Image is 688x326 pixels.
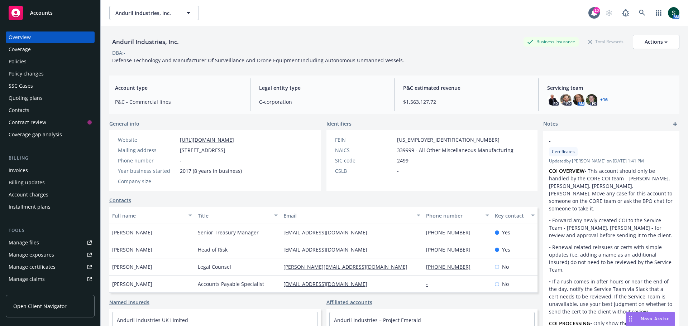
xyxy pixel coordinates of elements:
a: - [426,281,434,287]
a: Anduril Industries – Project Emerald [334,317,421,323]
a: Coverage gap analysis [6,129,95,140]
div: FEIN [335,136,394,143]
a: Coverage [6,44,95,55]
span: - [549,137,655,145]
span: - [180,157,182,164]
a: [EMAIL_ADDRESS][DOMAIN_NAME] [283,229,373,236]
a: Manage BORs [6,286,95,297]
span: Open Client Navigator [13,302,67,310]
img: photo [547,94,559,106]
a: Policy changes [6,68,95,79]
p: • This account should only be handled by the CORE COI team - [PERSON_NAME], [PERSON_NAME], [PERSO... [549,167,674,212]
div: Business Insurance [524,37,579,46]
span: Accounts [30,10,53,16]
span: Updated by [PERSON_NAME] on [DATE] 1:41 PM [549,158,674,164]
a: Manage claims [6,273,95,285]
span: 2499 [397,157,408,164]
span: [PERSON_NAME] [112,246,152,253]
img: photo [668,7,679,19]
p: • If a rush comes in after hours or near the end of the day, notify the Service Team via Slack th... [549,278,674,315]
a: Manage files [6,237,95,248]
a: [PHONE_NUMBER] [426,246,476,253]
div: NAICS [335,146,394,154]
a: +16 [600,98,608,102]
span: Head of Risk [198,246,228,253]
div: 10 [593,7,600,14]
div: Mailing address [118,146,177,154]
a: [PERSON_NAME][EMAIL_ADDRESS][DOMAIN_NAME] [283,263,413,270]
a: Start snowing [602,6,616,20]
span: Identifiers [326,120,352,127]
a: [URL][DOMAIN_NAME] [180,136,234,143]
span: [PERSON_NAME] [112,263,152,271]
div: Year business started [118,167,177,175]
div: Full name [112,212,184,219]
span: [PERSON_NAME] [112,280,152,288]
a: Accounts [6,3,95,23]
div: Key contact [495,212,527,219]
div: Account charges [9,189,48,200]
button: Phone number [423,207,492,224]
div: Drag to move [626,312,635,326]
div: Manage exposures [9,249,54,261]
div: Manage files [9,237,39,248]
a: Billing updates [6,177,95,188]
a: [EMAIL_ADDRESS][DOMAIN_NAME] [283,281,373,287]
div: DBA: - [112,49,125,57]
div: SIC code [335,157,394,164]
div: Manage certificates [9,261,56,273]
img: photo [560,94,572,106]
div: Coverage gap analysis [9,129,62,140]
div: SSC Cases [9,80,33,92]
a: Named insureds [109,298,149,306]
span: [STREET_ADDRESS] [180,146,225,154]
a: [PHONE_NUMBER] [426,263,476,270]
span: 2017 (8 years in business) [180,167,242,175]
span: [PERSON_NAME] [112,229,152,236]
span: $1,563,127.72 [403,98,530,106]
span: Legal entity type [259,84,386,92]
button: Title [195,207,281,224]
div: Billing updates [9,177,45,188]
span: Servicing team [547,84,674,92]
button: Key contact [492,207,537,224]
button: Actions [633,35,679,49]
span: 339999 - All Other Miscellaneous Manufacturing [397,146,513,154]
div: Contract review [9,117,46,128]
span: Yes [502,246,510,253]
button: Full name [109,207,195,224]
a: Overview [6,31,95,43]
div: Website [118,136,177,143]
span: - [397,167,399,175]
span: - [180,177,182,185]
div: Manage claims [9,273,45,285]
a: Installment plans [6,201,95,213]
div: Coverage [9,44,31,55]
div: Title [198,212,270,219]
span: Nova Assist [641,316,669,322]
a: Affiliated accounts [326,298,372,306]
div: Installment plans [9,201,51,213]
p: • Forward any newly created COI to the Service Team - [PERSON_NAME], [PERSON_NAME] - for review a... [549,216,674,239]
a: Account charges [6,189,95,200]
a: Anduril Industries UK Limited [117,317,188,323]
img: photo [573,94,584,106]
a: Contract review [6,117,95,128]
span: P&C estimated revenue [403,84,530,92]
span: Notes [543,120,558,128]
div: Overview [9,31,31,43]
a: Contacts [6,104,95,116]
a: Invoices [6,165,95,176]
div: Total Rewards [584,37,627,46]
span: Yes [502,229,510,236]
button: Nova Assist [626,312,675,326]
span: Accounts Payable Specialist [198,280,264,288]
div: Invoices [9,165,28,176]
div: Anduril Industries, Inc. [109,37,182,47]
button: Anduril Industries, Inc. [109,6,199,20]
a: Report a Bug [618,6,633,20]
a: Contacts [109,196,131,204]
span: Legal Counsel [198,263,231,271]
a: [EMAIL_ADDRESS][DOMAIN_NAME] [283,246,373,253]
span: No [502,263,509,271]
